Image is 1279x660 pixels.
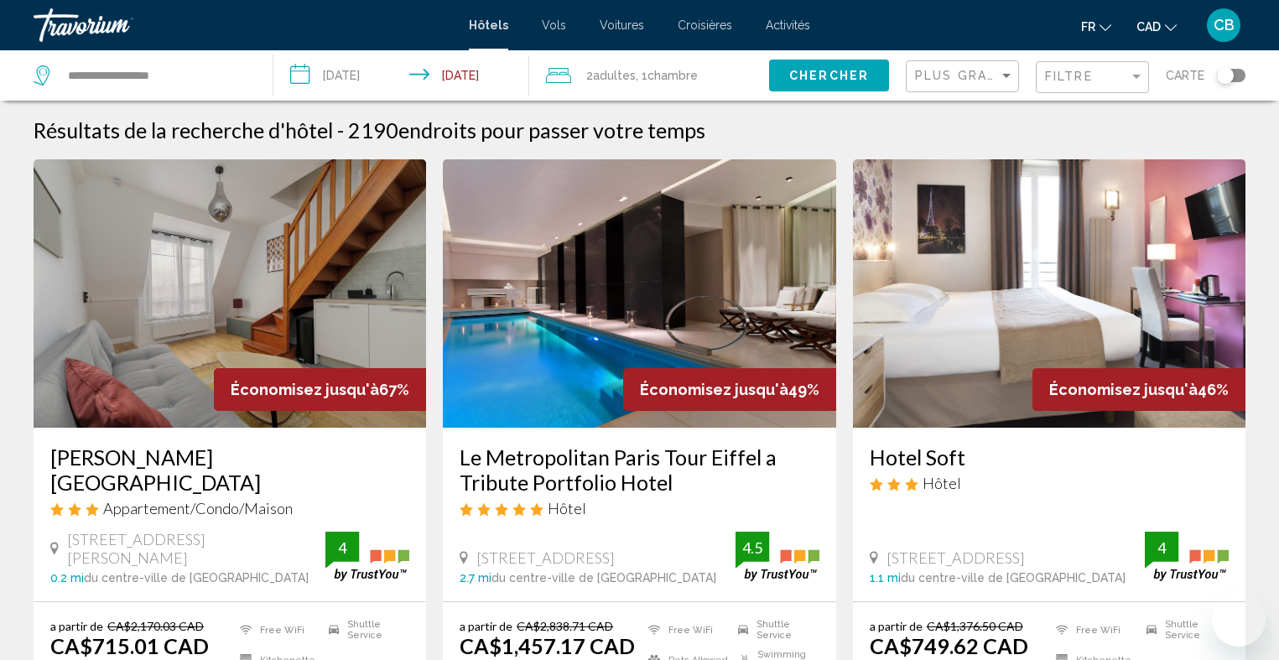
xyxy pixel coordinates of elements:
button: Toggle map [1204,68,1245,83]
a: Voitures [600,18,644,32]
span: Chambre [647,69,698,82]
button: Chercher [769,60,889,91]
button: Check-in date: Nov 28, 2025 Check-out date: Dec 2, 2025 [273,50,530,101]
span: a partir de [50,619,103,633]
li: Free WiFi [1048,619,1138,641]
span: du centre-ville de [GEOGRAPHIC_DATA] [491,571,716,585]
span: 2.7 mi [460,571,491,585]
a: Le Metropolitan Paris Tour Eiffel a Tribute Portfolio Hotel [460,444,819,495]
span: 1.1 mi [870,571,901,585]
a: Travorium [34,8,452,42]
img: trustyou-badge.svg [1145,532,1229,581]
del: CA$1,376.50 CAD [927,619,1023,633]
span: a partir de [460,619,512,633]
span: [STREET_ADDRESS] [886,548,1025,567]
span: CAD [1136,20,1161,34]
del: CA$2,170.03 CAD [107,619,204,633]
div: 3 star Hotel [870,474,1229,492]
ins: CA$715.01 CAD [50,633,209,658]
span: fr [1081,20,1095,34]
img: Hotel image [443,159,835,428]
span: Adultes [593,69,636,82]
img: trustyou-badge.svg [325,532,409,581]
h1: Résultats de la recherche d'hôtel [34,117,333,143]
span: Économisez jusqu'à [640,381,788,398]
span: Hôtel [923,474,961,492]
div: 46% [1032,368,1245,411]
div: 4 [325,538,359,558]
a: Hotel Soft [870,444,1229,470]
img: trustyou-badge.svg [736,532,819,581]
h2: 2190 [348,117,705,143]
ins: CA$1,457.17 CAD [460,633,635,658]
div: 5 star Hotel [460,499,819,517]
li: Free WiFi [640,619,730,641]
span: Appartement/Condo/Maison [103,499,293,517]
span: CB [1214,17,1235,34]
span: Économisez jusqu'à [1049,381,1198,398]
span: a partir de [870,619,923,633]
span: Carte [1166,64,1204,87]
button: User Menu [1202,8,1245,43]
span: [STREET_ADDRESS] [476,548,615,567]
a: Activités [766,18,810,32]
span: Filtre [1045,70,1093,83]
span: du centre-ville de [GEOGRAPHIC_DATA] [901,571,1126,585]
a: Hôtels [469,18,508,32]
span: 0.2 mi [50,571,84,585]
button: Change currency [1136,14,1177,39]
a: Croisières [678,18,732,32]
div: 4 [1145,538,1178,558]
span: Hôtel [548,499,586,517]
li: Shuttle Service [320,619,409,641]
span: Chercher [789,70,869,83]
a: Vols [542,18,566,32]
li: Shuttle Service [730,619,819,641]
li: Shuttle Service [1138,619,1229,641]
span: , 1 [636,64,698,87]
div: 49% [623,368,836,411]
del: CA$2,838.71 CAD [517,619,613,633]
img: Hotel image [34,159,426,428]
img: Hotel image [853,159,1245,428]
span: du centre-ville de [GEOGRAPHIC_DATA] [84,571,309,585]
div: 3 star Apartment [50,499,409,517]
span: endroits pour passer votre temps [398,117,705,143]
ins: CA$749.62 CAD [870,633,1028,658]
span: Économisez jusqu'à [231,381,379,398]
button: Travelers: 2 adults, 0 children [529,50,769,101]
button: Filter [1036,60,1149,95]
span: 2 [586,64,636,87]
span: - [337,117,344,143]
iframe: Bouton de lancement de la fenêtre de messagerie [1212,593,1266,647]
mat-select: Sort by [915,70,1014,84]
div: 67% [214,368,426,411]
button: Change language [1081,14,1111,39]
li: Free WiFi [231,619,320,641]
span: [STREET_ADDRESS][PERSON_NAME] [67,530,325,567]
div: 4.5 [736,538,769,558]
span: Plus grandes économies [915,69,1115,82]
a: [PERSON_NAME][GEOGRAPHIC_DATA] [50,444,409,495]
